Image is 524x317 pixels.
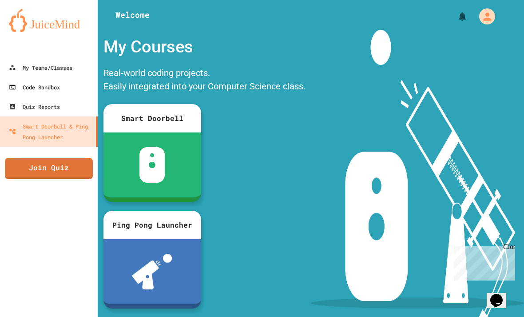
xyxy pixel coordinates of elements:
[9,121,92,142] div: Smart Doorbell & Ping Pong Launcher
[441,9,470,24] div: My Notifications
[9,9,89,32] img: logo-orange.svg
[139,147,165,183] img: sdb-white.svg
[9,82,60,92] div: Code Sandbox
[99,30,310,64] div: My Courses
[450,243,515,281] iframe: chat widget
[470,6,497,27] div: My Account
[9,62,72,73] div: My Teams/Classes
[99,64,310,97] div: Real-world coding projects. Easily integrated into your Computer Science class.
[5,158,93,179] a: Join Quiz
[103,104,201,132] div: Smart Doorbell
[103,211,201,239] div: Ping Pong Launcher
[487,281,515,308] iframe: chat widget
[132,254,172,289] img: ppl-with-ball.png
[9,101,60,112] div: Quiz Reports
[4,4,61,56] div: Chat with us now!Close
